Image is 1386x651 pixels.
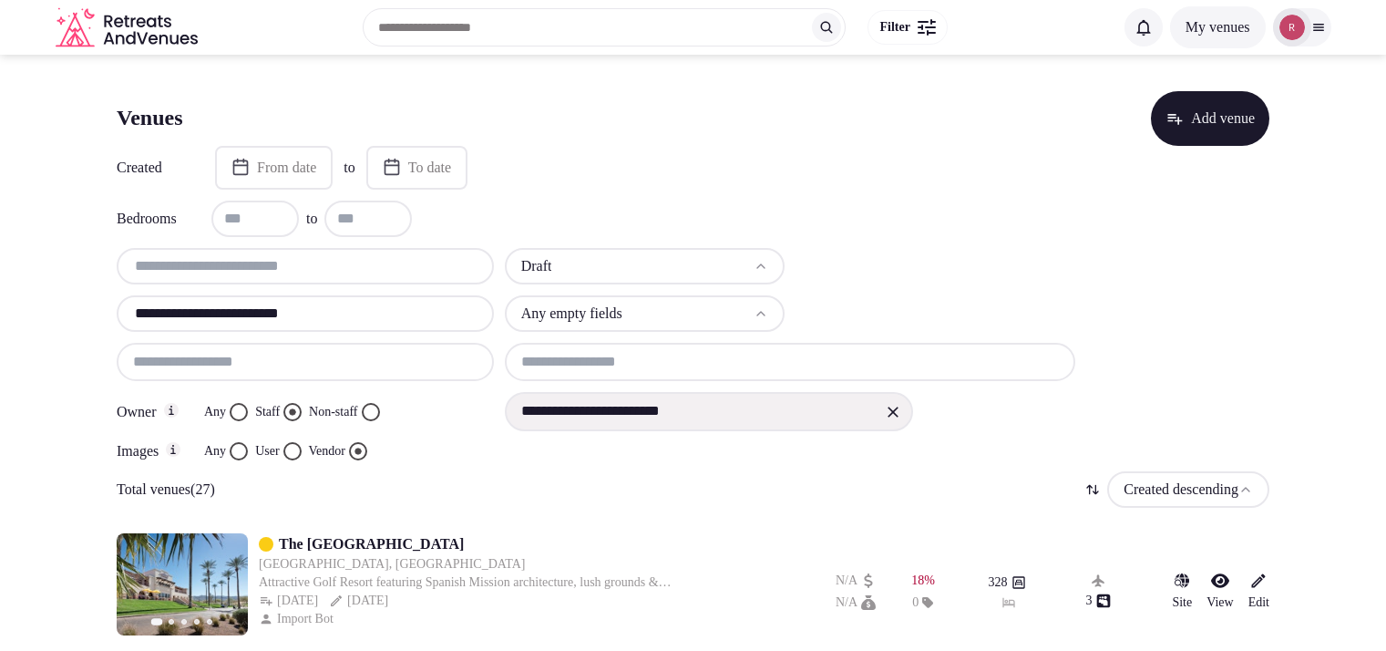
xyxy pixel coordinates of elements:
svg: Retreats and Venues company logo [56,7,201,48]
label: Non-staff [309,403,357,421]
h1: Venues [117,103,182,134]
button: My venues [1170,6,1266,48]
button: Add venue [1151,91,1269,146]
a: Edit [1248,572,1269,612]
a: My venues [1170,19,1266,35]
button: Go to slide 5 [207,619,212,625]
label: Any [204,403,226,421]
img: robiejavier [1279,15,1305,40]
label: Images [117,442,190,460]
button: N/A [836,594,876,612]
button: To date [366,146,467,190]
button: 18% [911,572,935,590]
label: to [344,158,354,178]
p: Total venues (27) [117,480,215,500]
button: N/A [836,572,876,590]
button: Go to slide 2 [169,619,174,625]
a: Visit the homepage [56,7,201,48]
a: View [1206,572,1233,612]
button: Images [166,442,180,457]
button: Go to slide 3 [181,619,187,625]
button: [DATE] [259,592,318,610]
span: To date [408,159,451,177]
label: Created [117,160,190,175]
label: Bedrooms [117,212,190,226]
a: Site [1172,572,1192,612]
span: Filter [879,18,909,36]
a: The [GEOGRAPHIC_DATA] [279,533,464,555]
img: Featured image for The Legacy Golf Resort [117,533,248,635]
button: [DATE] [329,592,388,610]
span: to [306,208,317,230]
span: From date [257,159,316,177]
div: Attractive Golf Resort featuring Spanish Mission architecture, lush grounds & an 18-hole Champion... [259,573,673,592]
label: Any [204,442,226,460]
button: [GEOGRAPHIC_DATA], [GEOGRAPHIC_DATA] [259,555,526,573]
span: 0 [912,594,919,612]
button: Go to slide 1 [151,618,163,625]
label: Vendor [309,442,345,460]
label: Staff [255,403,280,421]
label: User [255,442,279,460]
button: From date [215,146,333,190]
div: 18 % [911,572,935,590]
button: Go to slide 4 [194,619,200,625]
button: 3 [1086,592,1111,610]
button: 328 [989,573,1026,592]
button: Import Bot [259,610,337,628]
label: Owner [117,403,190,420]
button: Filter [868,10,947,45]
button: Owner [164,403,179,418]
span: 328 [989,573,1008,592]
